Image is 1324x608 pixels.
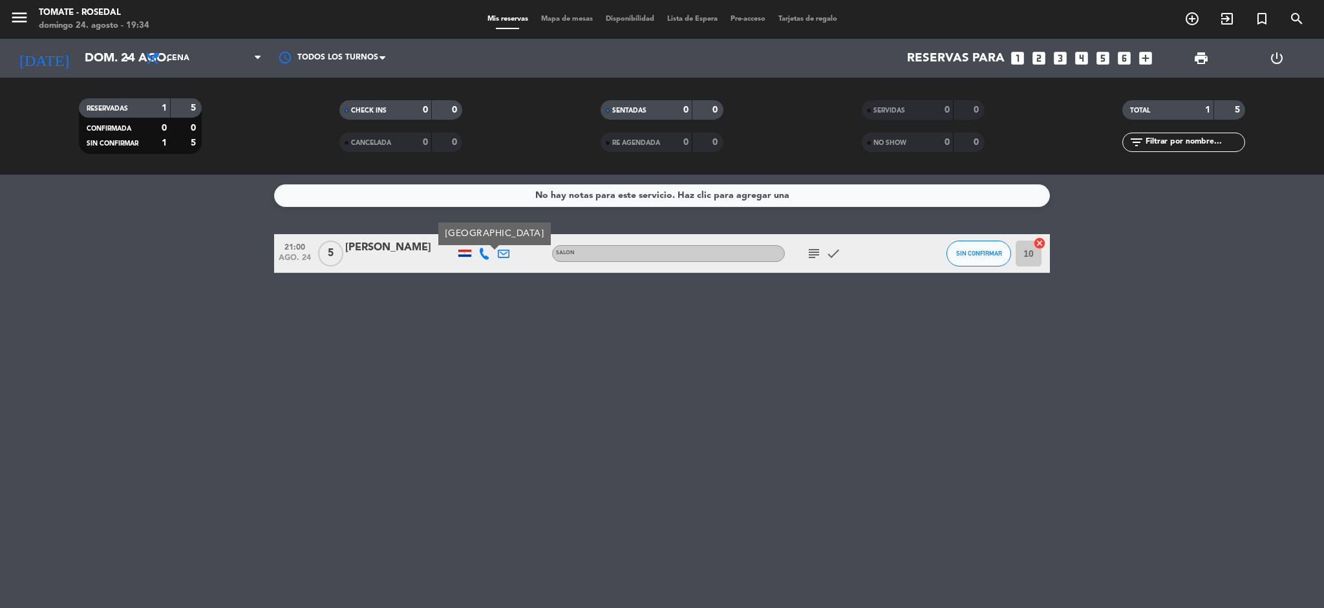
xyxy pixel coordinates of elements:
span: Tarjetas de regalo [772,16,844,23]
span: Reservas para [907,51,1005,65]
i: power_settings_new [1269,50,1285,66]
i: turned_in_not [1254,11,1270,27]
span: SALON [556,250,575,255]
span: Lista de Espera [661,16,724,23]
i: looks_4 [1073,50,1090,67]
strong: 1 [162,103,167,113]
div: [PERSON_NAME] [345,239,455,256]
input: Filtrar por nombre... [1144,135,1244,149]
span: Mapa de mesas [535,16,599,23]
strong: 5 [1235,105,1243,114]
i: exit_to_app [1219,11,1235,27]
span: RE AGENDADA [612,140,660,146]
i: add_box [1137,50,1154,67]
span: Pre-acceso [724,16,772,23]
span: SERVIDAS [873,107,905,114]
i: menu [10,8,29,27]
i: check [826,246,841,261]
i: looks_two [1030,50,1047,67]
span: SIN CONFIRMAR [956,250,1002,257]
span: Cena [167,54,189,63]
strong: 0 [423,138,428,147]
div: No hay notas para este servicio. Haz clic para agregar una [535,188,789,203]
button: SIN CONFIRMAR [946,241,1011,266]
i: looks_5 [1094,50,1111,67]
i: [DATE] [10,44,78,72]
strong: 0 [974,138,981,147]
span: CHECK INS [351,107,387,114]
strong: 0 [452,138,460,147]
span: Disponibilidad [599,16,661,23]
div: Tomate - Rosedal [39,6,149,19]
i: subject [806,246,822,261]
span: 5 [318,241,343,266]
i: looks_3 [1052,50,1069,67]
span: CONFIRMADA [87,125,131,132]
strong: 0 [191,124,198,133]
strong: 0 [974,105,981,114]
div: [GEOGRAPHIC_DATA] [438,223,551,245]
strong: 0 [423,105,428,114]
strong: 0 [712,138,720,147]
strong: 0 [452,105,460,114]
button: menu [10,8,29,32]
span: TOTAL [1130,107,1150,114]
strong: 1 [1205,105,1210,114]
span: 21:00 [279,239,311,254]
div: domingo 24. agosto - 19:34 [39,19,149,32]
strong: 0 [162,124,167,133]
span: ago. 24 [279,254,311,268]
i: search [1289,11,1305,27]
i: looks_one [1009,50,1026,67]
strong: 0 [945,138,950,147]
span: Mis reservas [481,16,535,23]
span: CANCELADA [351,140,391,146]
i: add_circle_outline [1184,11,1200,27]
i: filter_list [1129,135,1144,150]
strong: 0 [945,105,950,114]
div: LOG OUT [1239,39,1314,78]
strong: 5 [191,138,198,147]
i: arrow_drop_down [120,50,136,66]
strong: 5 [191,103,198,113]
span: print [1193,50,1209,66]
strong: 0 [683,138,689,147]
span: NO SHOW [873,140,906,146]
span: RESERVADAS [87,105,128,112]
i: looks_6 [1116,50,1133,67]
span: SIN CONFIRMAR [87,140,138,147]
span: SENTADAS [612,107,646,114]
strong: 1 [162,138,167,147]
strong: 0 [712,105,720,114]
strong: 0 [683,105,689,114]
i: cancel [1033,237,1046,250]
